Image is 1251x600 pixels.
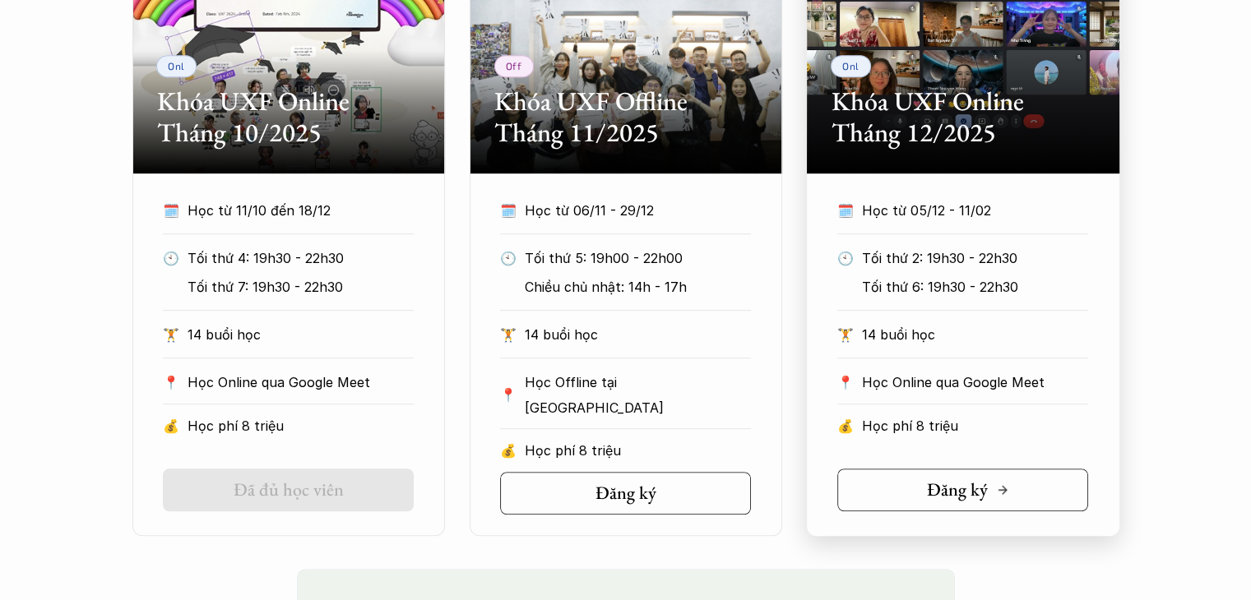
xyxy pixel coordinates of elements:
p: 🗓️ [500,198,517,223]
p: 💰 [163,413,179,438]
a: Đăng ký [837,468,1088,511]
p: Học từ 06/11 - 29/12 [525,198,720,223]
p: Tối thứ 2: 19h30 - 22h30 [862,246,1088,270]
p: 📍 [837,375,854,390]
p: 🕙 [163,246,179,270]
p: 📍 [500,387,517,403]
p: 14 buổi học [525,322,751,347]
p: Onl [168,60,185,72]
p: 🗓️ [163,198,179,223]
h5: Đăng ký [927,479,988,501]
p: 💰 [837,413,854,438]
p: Học từ 11/10 đến 18/12 [188,198,383,223]
p: Tối thứ 5: 19h00 - 22h00 [525,246,751,270]
p: Học phí 8 triệu [862,413,1088,438]
p: Off [506,60,522,72]
p: 🗓️ [837,198,854,223]
p: Tối thứ 6: 19h30 - 22h30 [862,275,1088,299]
p: 🏋️ [837,322,854,347]
p: Học phí 8 triệu [188,413,414,438]
p: 💰 [500,438,517,463]
h5: Đã đủ học viên [234,479,344,501]
p: Tối thứ 4: 19h30 - 22h30 [188,246,414,270]
p: 📍 [163,375,179,390]
p: Học Online qua Google Meet [188,370,414,395]
p: 14 buổi học [862,322,1088,347]
p: Chiều chủ nhật: 14h - 17h [525,275,751,299]
p: Tối thứ 7: 19h30 - 22h30 [188,275,414,299]
p: 🏋️ [163,322,179,347]
h2: Khóa UXF Offline Tháng 11/2025 [494,85,758,149]
p: Học phí 8 triệu [525,438,751,463]
h5: Đăng ký [595,482,656,504]
p: Onl [842,60,859,72]
p: Học từ 05/12 - 11/02 [862,198,1058,223]
p: 🏋️ [500,322,517,347]
h2: Khóa UXF Online Tháng 12/2025 [832,85,1095,149]
p: 14 buổi học [188,322,414,347]
a: Đăng ký [500,472,751,515]
p: Học Online qua Google Meet [862,370,1088,395]
p: 🕙 [500,246,517,270]
p: Học Offline tại [GEOGRAPHIC_DATA] [525,370,751,420]
h2: Khóa UXF Online Tháng 10/2025 [157,85,420,149]
p: 🕙 [837,246,854,270]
